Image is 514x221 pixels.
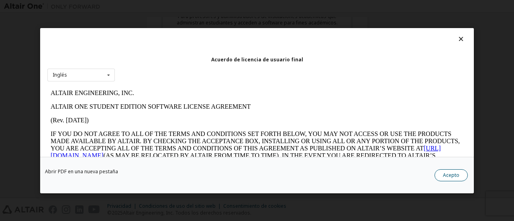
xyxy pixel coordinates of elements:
a: [URL][DOMAIN_NAME] [3,59,394,73]
p: ALTAIR ONE STUDENT EDITION SOFTWARE LICENSE AGREEMENT [3,17,416,24]
font: Inglés [53,71,67,78]
a: Abrir PDF en una nueva pestaña [45,169,118,174]
font: Acuerdo de licencia de usuario final [211,56,303,63]
font: Acepto [443,171,459,178]
p: ALTAIR ENGINEERING, INC. [3,3,416,10]
p: (Rev. [DATE]) [3,30,416,38]
font: Abrir PDF en una nueva pestaña [45,168,118,174]
p: IF YOU DO NOT AGREE TO ALL OF THE TERMS AND CONDITIONS SET FORTH BELOW, YOU MAY NOT ACCESS OR USE... [3,44,416,102]
button: Acepto [434,169,468,181]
